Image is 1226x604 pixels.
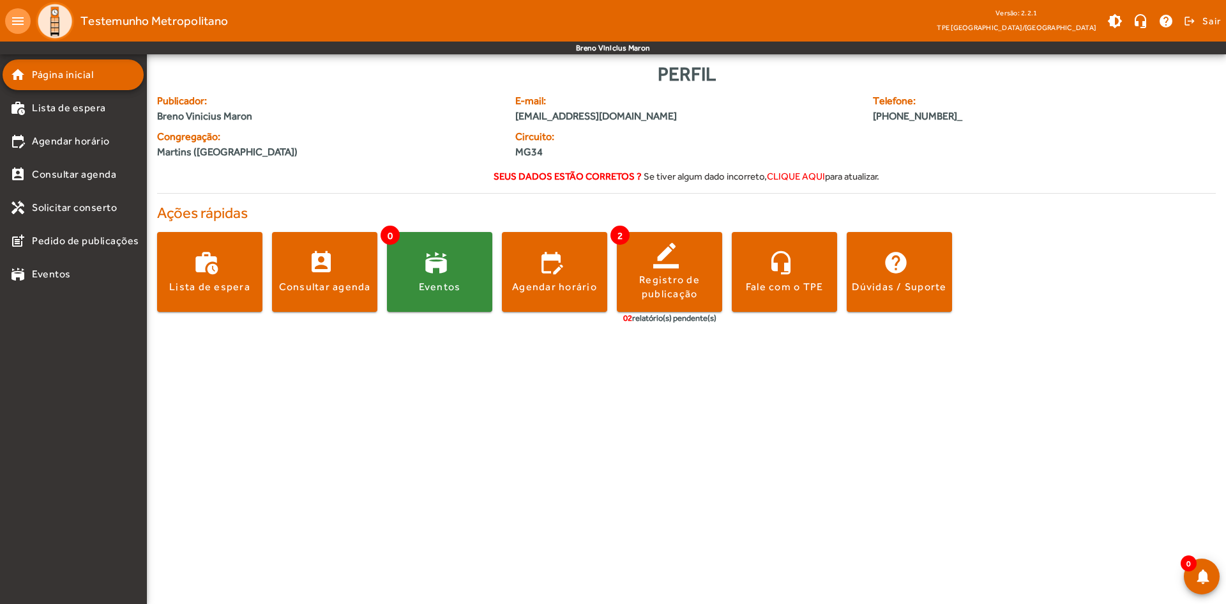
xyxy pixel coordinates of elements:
[157,232,262,312] button: Lista de espera
[279,280,371,294] div: Consultar agenda
[847,232,952,312] button: Dúvidas / Suporte
[617,273,722,302] div: Registro de publicação
[157,59,1216,88] div: Perfil
[272,232,377,312] button: Consultar agenda
[623,312,716,325] div: relatório(s) pendente(s)
[32,200,117,215] span: Solicitar conserto
[644,171,879,182] span: Se tiver algum dado incorreto, para atualizar.
[157,129,500,144] span: Congregação:
[10,67,26,82] mat-icon: home
[32,134,110,149] span: Agendar horário
[80,11,228,31] span: Testemunho Metropolitano
[515,129,679,144] span: Circuito:
[937,5,1096,21] div: Versão: 2.2.1
[381,226,400,245] span: 0
[617,232,722,312] button: Registro de publicação
[157,144,298,160] span: Martins ([GEOGRAPHIC_DATA])
[610,226,630,245] span: 2
[732,232,837,312] button: Fale com o TPE
[157,204,1216,222] h4: Ações rápidas
[1181,555,1197,571] span: 0
[873,93,1126,109] span: Telefone:
[502,232,607,312] button: Agendar horário
[10,134,26,149] mat-icon: edit_calendar
[32,100,106,116] span: Lista de espera
[515,109,858,124] span: [EMAIL_ADDRESS][DOMAIN_NAME]
[10,267,26,282] mat-icon: stadium
[169,280,250,294] div: Lista de espera
[873,109,1126,124] span: [PHONE_NUMBER]_
[32,267,71,282] span: Eventos
[32,233,139,249] span: Pedido de publicações
[937,21,1096,34] span: TPE [GEOGRAPHIC_DATA]/[GEOGRAPHIC_DATA]
[157,93,500,109] span: Publicador:
[515,93,858,109] span: E-mail:
[515,144,679,160] span: MG34
[32,67,93,82] span: Página inicial
[10,100,26,116] mat-icon: work_history
[10,200,26,215] mat-icon: handyman
[1202,11,1221,31] span: Sair
[387,232,492,312] button: Eventos
[1182,12,1221,31] button: Sair
[31,2,228,40] a: Testemunho Metropolitano
[494,171,642,182] strong: Seus dados estão corretos ?
[10,167,26,182] mat-icon: perm_contact_calendar
[5,8,31,34] mat-icon: menu
[767,171,825,182] span: clique aqui
[36,2,74,40] img: Logo TPE
[10,233,26,249] mat-icon: post_add
[746,280,824,294] div: Fale com o TPE
[852,280,946,294] div: Dúvidas / Suporte
[419,280,461,294] div: Eventos
[512,280,597,294] div: Agendar horário
[157,109,500,124] span: Breno Vinicius Maron
[623,313,632,323] span: 02
[32,167,116,182] span: Consultar agenda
